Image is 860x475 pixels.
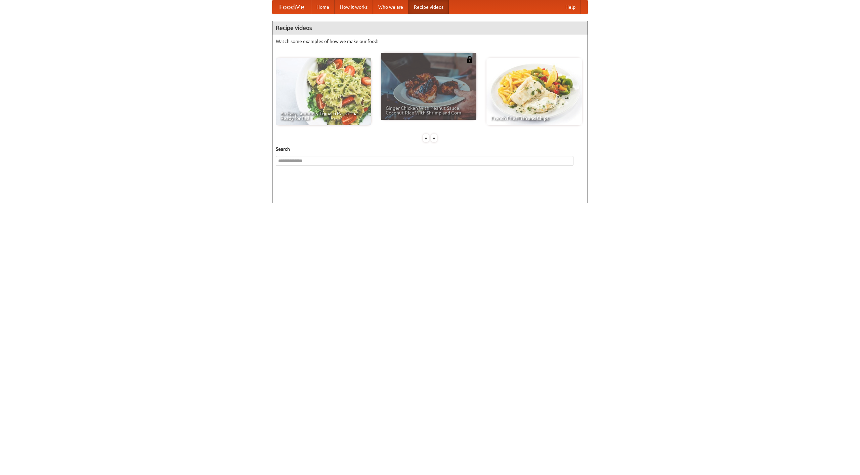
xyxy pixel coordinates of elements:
[276,58,371,125] a: An Easy, Summery Tomato Pasta That's Ready for Fall
[491,116,577,121] span: French Fries Fish and Chips
[276,38,584,45] p: Watch some examples of how we make our food!
[466,56,473,63] img: 483408.png
[311,0,335,14] a: Home
[560,0,581,14] a: Help
[281,111,367,121] span: An Easy, Summery Tomato Pasta That's Ready for Fall
[423,134,429,142] div: «
[431,134,437,142] div: »
[272,21,588,35] h4: Recipe videos
[272,0,311,14] a: FoodMe
[373,0,408,14] a: Who we are
[276,146,584,152] h5: Search
[486,58,582,125] a: French Fries Fish and Chips
[408,0,449,14] a: Recipe videos
[335,0,373,14] a: How it works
